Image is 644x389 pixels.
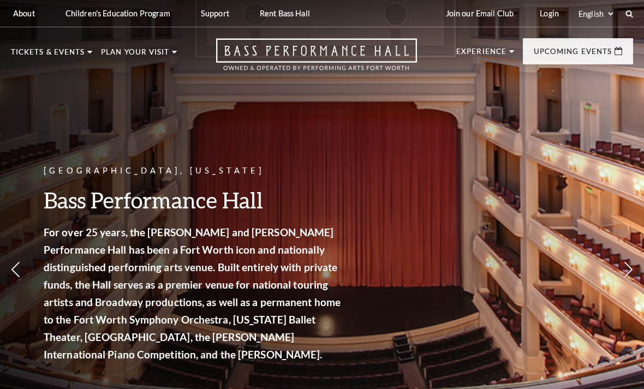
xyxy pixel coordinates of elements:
[534,48,612,61] p: Upcoming Events
[576,9,615,19] select: Select:
[13,9,35,18] p: About
[44,164,344,178] p: [GEOGRAPHIC_DATA], [US_STATE]
[201,9,229,18] p: Support
[101,49,169,62] p: Plan Your Visit
[44,226,341,361] strong: For over 25 years, the [PERSON_NAME] and [PERSON_NAME] Performance Hall has been a Fort Worth ico...
[11,49,85,62] p: Tickets & Events
[260,9,310,18] p: Rent Bass Hall
[65,9,170,18] p: Children's Education Program
[44,186,344,214] h3: Bass Performance Hall
[456,48,506,61] p: Experience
